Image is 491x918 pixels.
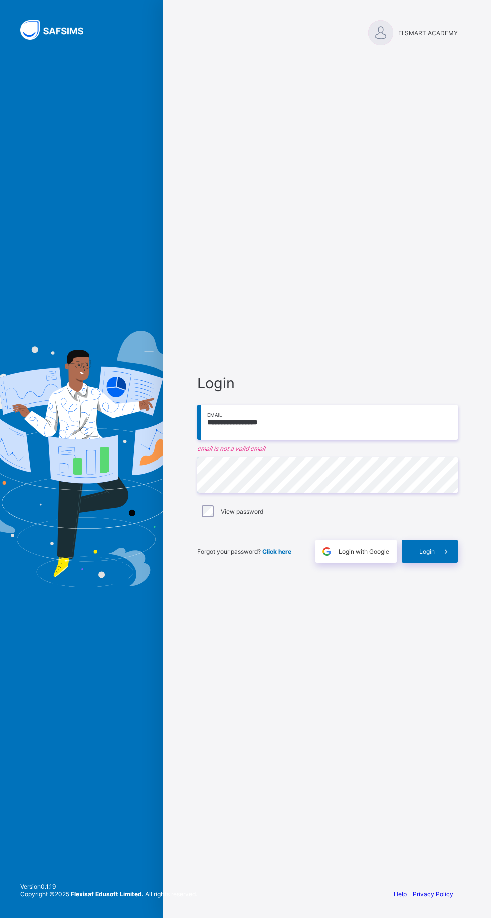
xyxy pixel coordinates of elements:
span: Forgot your password? [197,548,291,555]
span: Login with Google [339,548,389,555]
em: email is not a valid email [197,445,458,452]
span: Login [419,548,435,555]
img: SAFSIMS Logo [20,20,95,40]
a: Privacy Policy [413,890,453,898]
span: El SMART ACADEMY [398,29,458,37]
a: Click here [262,548,291,555]
a: Help [394,890,407,898]
strong: Flexisaf Edusoft Limited. [71,890,144,898]
span: Copyright © 2025 All rights reserved. [20,890,197,898]
span: Login [197,374,458,392]
span: Version 0.1.19 [20,883,197,890]
label: View password [221,508,263,515]
img: google.396cfc9801f0270233282035f929180a.svg [321,546,333,557]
